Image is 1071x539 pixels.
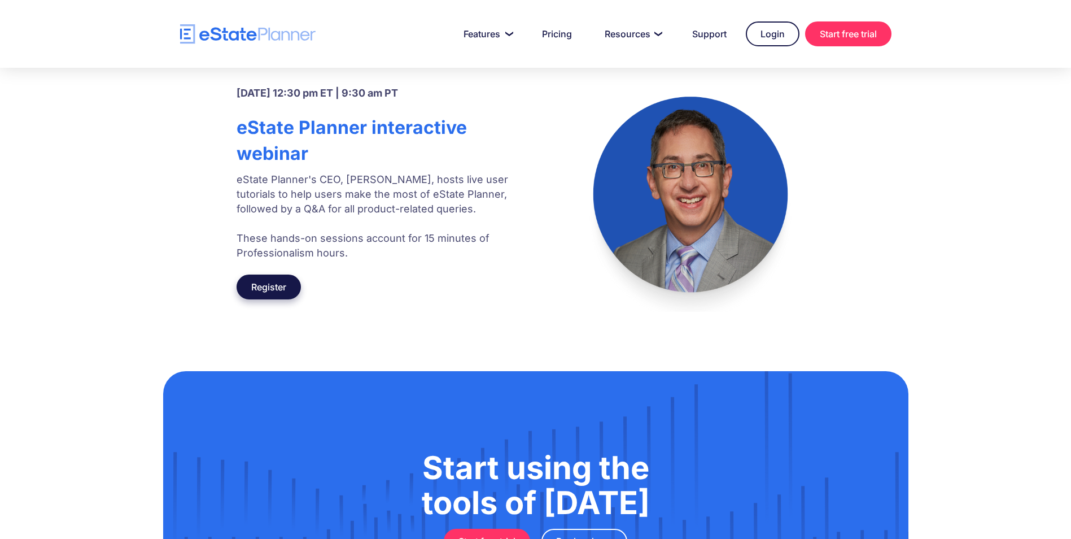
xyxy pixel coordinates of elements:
strong: eState Planner interactive webinar [237,116,467,164]
a: Register [237,275,301,299]
a: home [180,24,316,44]
a: Features [450,23,523,45]
p: eState Planner's CEO, [PERSON_NAME], hosts live user tutorials to help users make the most of eSt... [237,172,518,260]
a: Login [746,21,799,46]
a: Support [679,23,740,45]
a: Start free trial [805,21,891,46]
h1: Start using the tools of [DATE] [220,450,852,520]
a: Pricing [528,23,585,45]
a: Resources [591,23,673,45]
strong: [DATE] 12:30 pm ET | 9:30 am PT [237,87,398,99]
